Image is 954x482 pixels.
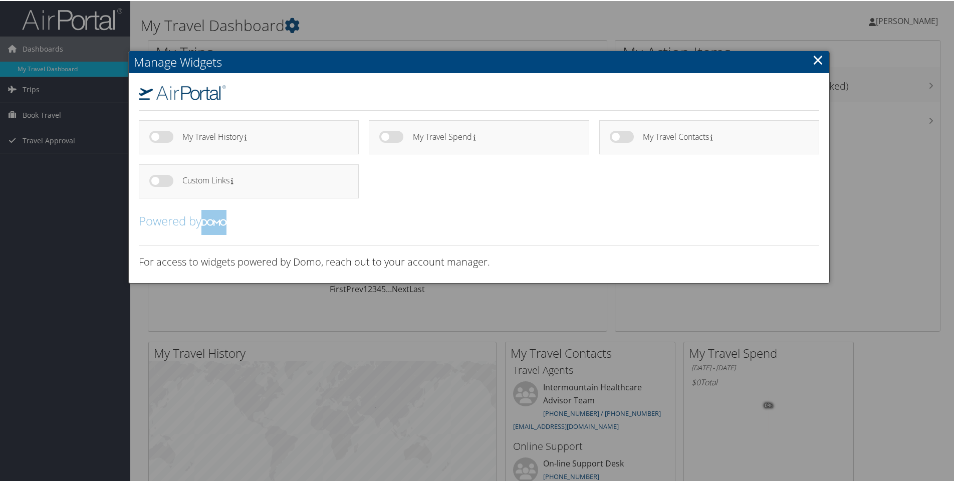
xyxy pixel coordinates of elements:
h2: Powered by [139,209,819,234]
h4: My Travel Contacts [643,132,801,140]
h3: For access to widgets powered by Domo, reach out to your account manager. [139,254,819,268]
img: airportal-logo.png [139,84,226,99]
a: Close [812,49,824,69]
h2: Manage Widgets [129,50,829,72]
h4: Custom Links [182,175,341,184]
img: domo-logo.png [201,209,226,234]
h4: My Travel History [182,132,341,140]
h4: My Travel Spend [413,132,571,140]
